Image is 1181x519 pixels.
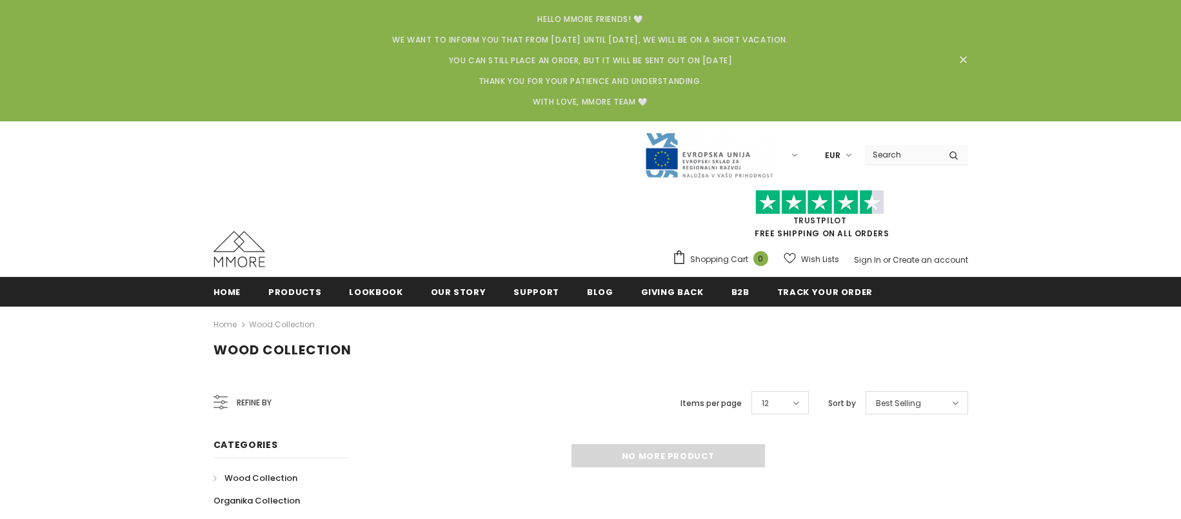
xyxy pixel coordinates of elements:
[230,54,952,67] p: You can still place an order, but it will be sent out on [DATE]
[213,317,237,332] a: Home
[349,277,402,306] a: Lookbook
[213,489,300,512] a: Organika Collection
[224,472,297,484] span: Wood Collection
[237,396,272,410] span: Refine by
[801,253,839,266] span: Wish Lists
[431,286,486,298] span: Our Story
[762,397,769,410] span: 12
[731,277,749,306] a: B2B
[753,251,768,266] span: 0
[213,231,265,267] img: MMORE Cases
[893,254,968,265] a: Create an account
[213,277,241,306] a: Home
[587,286,613,298] span: Blog
[349,286,402,298] span: Lookbook
[672,196,968,239] span: FREE SHIPPING ON ALL ORDERS
[431,277,486,306] a: Our Story
[755,190,884,215] img: Trust Pilot Stars
[644,149,773,160] a: Javni Razpis
[213,494,300,507] span: Organika Collection
[865,145,939,164] input: Search Site
[641,286,704,298] span: Giving back
[828,397,856,410] label: Sort by
[680,397,742,410] label: Items per page
[230,13,952,26] p: Hello MMORE Friends! 🤍
[230,75,952,88] p: Thank you for your patience and understanding.
[213,286,241,298] span: Home
[230,34,952,46] p: We want to inform you that from [DATE] until [DATE], we will be on a short vacation.
[825,149,840,162] span: EUR
[641,277,704,306] a: Giving back
[876,397,921,410] span: Best Selling
[690,253,748,266] span: Shopping Cart
[777,277,873,306] a: Track your order
[249,319,315,330] a: Wood Collection
[213,467,297,489] a: Wood Collection
[513,286,559,298] span: support
[513,277,559,306] a: support
[883,254,891,265] span: or
[777,286,873,298] span: Track your order
[213,438,278,451] span: Categories
[672,250,775,269] a: Shopping Cart 0
[644,132,773,179] img: Javni Razpis
[268,277,321,306] a: Products
[731,286,749,298] span: B2B
[230,96,952,108] p: With Love, MMORE Team 🤍
[213,341,352,359] span: Wood Collection
[854,254,881,265] a: Sign In
[784,248,839,270] a: Wish Lists
[793,215,847,226] a: Trustpilot
[587,277,613,306] a: Blog
[268,286,321,298] span: Products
